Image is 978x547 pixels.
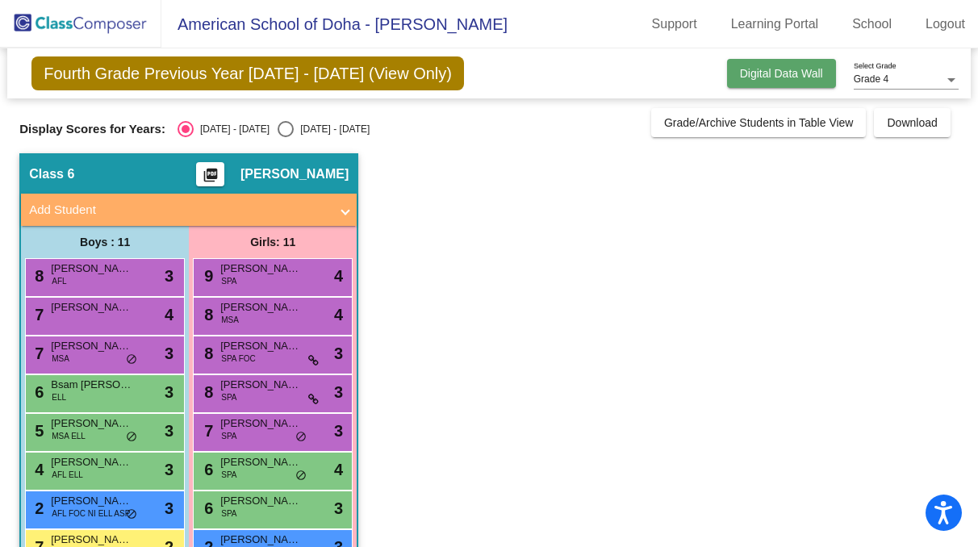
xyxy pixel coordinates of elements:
span: [PERSON_NAME] [220,493,301,509]
button: Download [874,108,950,137]
span: Download [887,116,937,129]
span: [PERSON_NAME] [51,415,132,432]
span: 2 [31,499,44,517]
span: 7 [31,344,44,362]
span: 5 [31,422,44,440]
span: 8 [200,344,213,362]
span: do_not_disturb_alt [295,470,307,482]
span: SPA [221,275,236,287]
span: AFL FOC NI ELL ASP [52,507,130,520]
span: [PERSON_NAME] [220,415,301,432]
span: Display Scores for Years: [19,122,165,136]
span: SPA [221,430,236,442]
button: Print Students Details [196,162,224,186]
span: [PERSON_NAME] [220,454,301,470]
mat-icon: picture_as_pdf [201,167,220,190]
span: Grade/Archive Students in Table View [664,116,854,129]
mat-radio-group: Select an option [178,121,370,137]
span: 9 [200,267,213,285]
span: Fourth Grade Previous Year [DATE] - [DATE] (View Only) [31,56,464,90]
span: 8 [200,383,213,401]
div: [DATE] - [DATE] [194,122,270,136]
span: [PERSON_NAME] [240,166,349,182]
span: MSA ELL [52,430,86,442]
span: 3 [165,380,173,404]
span: [PERSON_NAME] [51,261,132,277]
span: [PERSON_NAME] [51,493,132,509]
span: ELL [52,391,66,403]
button: Grade/Archive Students in Table View [651,108,867,137]
span: 4 [165,303,173,327]
mat-panel-title: Add Student [29,201,329,219]
div: Girls: 11 [189,226,357,258]
span: [PERSON_NAME] [51,338,132,354]
span: 3 [334,380,343,404]
span: 6 [200,461,213,478]
span: do_not_disturb_alt [126,353,137,366]
span: 6 [31,383,44,401]
span: 3 [334,496,343,520]
span: SPA [221,469,236,481]
a: Logout [913,11,978,37]
span: Bsam [PERSON_NAME] [51,377,132,393]
div: [DATE] - [DATE] [294,122,370,136]
span: AFL [52,275,66,287]
a: Support [639,11,710,37]
span: [PERSON_NAME] [220,377,301,393]
span: 3 [165,496,173,520]
span: 3 [165,341,173,365]
span: do_not_disturb_alt [126,508,137,521]
span: Digital Data Wall [740,67,823,80]
mat-expansion-panel-header: Add Student [21,194,357,226]
div: Boys : 11 [21,226,189,258]
span: 3 [165,419,173,443]
span: 8 [31,267,44,285]
span: [PERSON_NAME] [220,299,301,315]
span: [PERSON_NAME] [51,299,132,315]
span: AFL ELL [52,469,83,481]
span: do_not_disturb_alt [126,431,137,444]
span: do_not_disturb_alt [295,431,307,444]
span: [PERSON_NAME] [220,338,301,354]
span: 7 [200,422,213,440]
span: 3 [334,341,343,365]
span: 8 [200,306,213,324]
span: 4 [334,303,343,327]
span: SPA FOC [221,353,256,365]
a: Learning Portal [718,11,832,37]
span: 4 [334,457,343,482]
span: SPA [221,391,236,403]
span: 3 [165,457,173,482]
button: Digital Data Wall [727,59,836,88]
span: MSA [221,314,239,326]
span: [PERSON_NAME] [51,454,132,470]
span: 4 [334,264,343,288]
a: School [839,11,905,37]
span: SPA [221,507,236,520]
span: American School of Doha - [PERSON_NAME] [161,11,508,37]
span: 3 [334,419,343,443]
span: 7 [31,306,44,324]
span: 6 [200,499,213,517]
span: Grade 4 [854,73,888,85]
span: 3 [165,264,173,288]
span: MSA [52,353,69,365]
span: 4 [31,461,44,478]
span: [PERSON_NAME] [220,261,301,277]
span: Class 6 [29,166,74,182]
